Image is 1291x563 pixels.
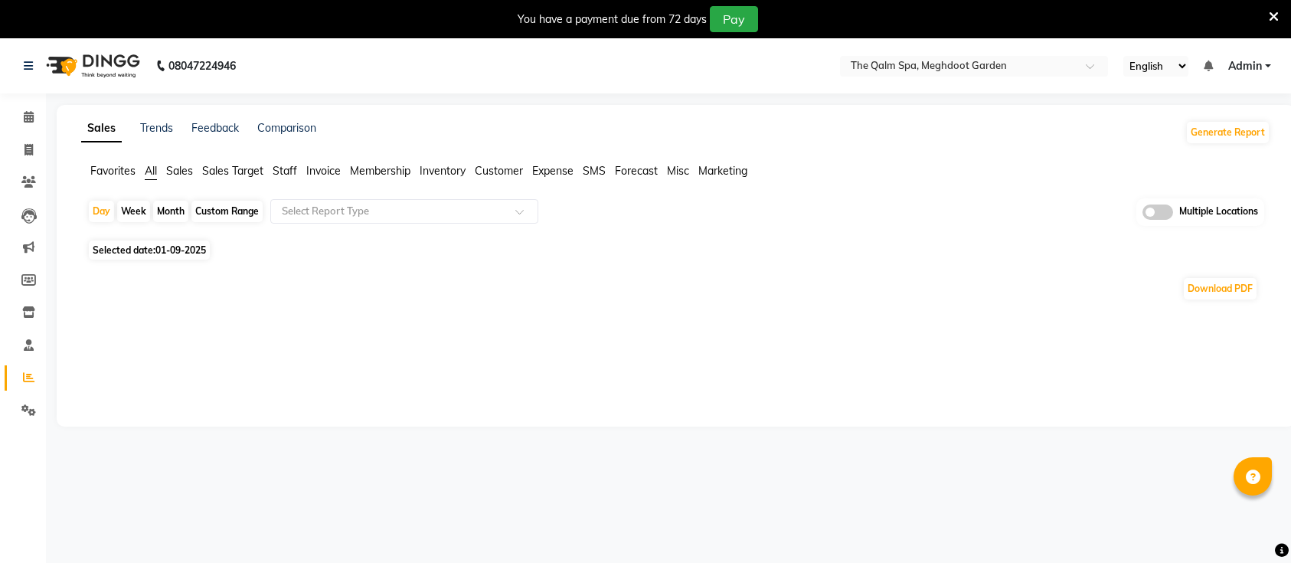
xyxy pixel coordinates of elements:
span: SMS [583,164,606,178]
span: Selected date: [89,241,210,260]
div: You have a payment due from 72 days [518,11,707,28]
button: Pay [710,6,758,32]
div: Week [117,201,150,222]
span: Membership [350,164,410,178]
span: All [145,164,157,178]
a: Comparison [257,121,316,135]
span: Sales [166,164,193,178]
span: Marketing [698,164,747,178]
button: Generate Report [1187,122,1269,143]
a: Feedback [191,121,239,135]
span: Sales Target [202,164,263,178]
span: Inventory [420,164,466,178]
div: Day [89,201,114,222]
span: Customer [475,164,523,178]
span: 01-09-2025 [155,244,206,256]
span: Favorites [90,164,136,178]
span: Misc [667,164,689,178]
button: Download PDF [1184,278,1257,300]
span: Invoice [306,164,341,178]
div: Month [153,201,188,222]
div: Custom Range [191,201,263,222]
a: Trends [140,121,173,135]
a: Sales [81,115,122,142]
img: logo [39,44,144,87]
span: Multiple Locations [1179,205,1258,220]
span: Expense [532,164,574,178]
span: Admin [1228,58,1262,74]
span: Staff [273,164,297,178]
b: 08047224946 [168,44,236,87]
span: Forecast [615,164,658,178]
